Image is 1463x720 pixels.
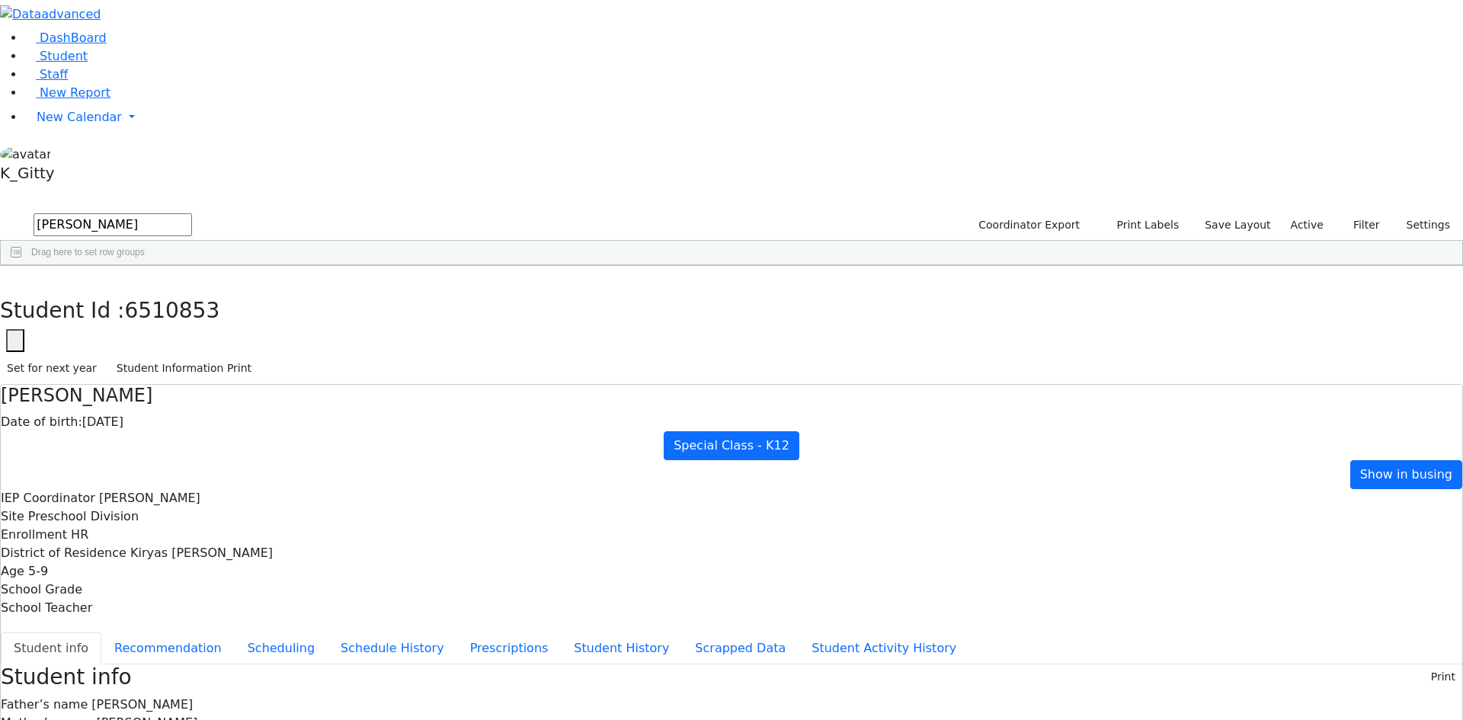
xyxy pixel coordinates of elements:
button: Student Information Print [110,357,258,380]
span: 6510853 [125,298,220,323]
button: Recommendation [101,632,235,664]
span: 5-9 [28,564,48,578]
label: Date of birth: [1,413,82,431]
button: Schedule History [328,632,457,664]
button: Student History [561,632,682,664]
button: Print [1424,665,1462,689]
a: Student [24,49,88,63]
button: Scheduling [235,632,328,664]
button: Coordinator Export [968,213,1087,237]
span: DashBoard [40,30,107,45]
button: Print Labels [1099,213,1186,237]
span: Show in busing [1360,467,1452,482]
button: Student info [1,632,101,664]
span: HR [71,527,88,542]
span: [PERSON_NAME] [99,491,200,505]
a: Show in busing [1350,460,1462,489]
span: [PERSON_NAME] [91,697,193,712]
a: Staff [24,67,68,82]
span: Drag here to set row groups [31,247,145,258]
a: New Calendar [24,102,1463,133]
h4: [PERSON_NAME] [1,385,1462,407]
span: Staff [40,67,68,82]
h3: Student info [1,664,132,690]
button: Student Activity History [799,632,969,664]
a: Special Class - K12 [664,431,799,460]
label: Enrollment [1,526,67,544]
button: Scrapped Data [682,632,799,664]
span: New Calendar [37,110,122,124]
button: Settings [1387,213,1457,237]
button: Save Layout [1198,213,1277,237]
a: New Report [24,85,110,100]
span: Student [40,49,88,63]
label: School Teacher [1,599,92,617]
label: Age [1,562,24,581]
span: Kiryas [PERSON_NAME] [130,546,273,560]
label: School Grade [1,581,82,599]
a: DashBoard [24,30,107,45]
button: Prescriptions [457,632,562,664]
label: IEP Coordinator [1,489,95,507]
label: Father’s name [1,696,88,714]
label: Active [1284,213,1330,237]
input: Search [34,213,192,236]
label: District of Residence [1,544,126,562]
label: Site [1,507,24,526]
div: [DATE] [1,413,1462,431]
button: Filter [1333,213,1387,237]
span: Preschool Division [28,509,139,523]
span: New Report [40,85,110,100]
